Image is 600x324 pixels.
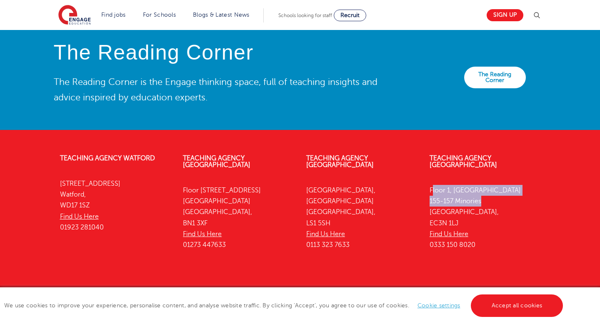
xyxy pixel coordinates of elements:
[193,12,250,18] a: Blogs & Latest News
[487,9,523,21] a: Sign up
[464,67,525,88] a: The Reading Corner
[471,294,563,317] a: Accept all cookies
[101,12,126,18] a: Find jobs
[306,185,417,251] p: [GEOGRAPHIC_DATA], [GEOGRAPHIC_DATA] [GEOGRAPHIC_DATA], LS1 5SH 0113 323 7633
[183,230,222,238] a: Find Us Here
[58,5,91,26] img: Engage Education
[60,155,155,162] a: Teaching Agency Watford
[4,302,565,309] span: We use cookies to improve your experience, personalise content, and analyse website traffic. By c...
[60,213,99,220] a: Find Us Here
[417,302,460,309] a: Cookie settings
[60,178,171,233] p: [STREET_ADDRESS] Watford, WD17 1SZ 01923 281040
[278,12,332,18] span: Schools looking for staff
[430,185,540,251] p: Floor 1, [GEOGRAPHIC_DATA] 155-157 Minories [GEOGRAPHIC_DATA], EC3N 1LJ 0333 150 8020
[143,12,176,18] a: For Schools
[54,75,384,105] p: The Reading Corner is the Engage thinking space, full of teaching insights and advice inspired by...
[54,41,384,64] h4: The Reading Corner
[430,230,468,238] a: Find Us Here
[334,10,366,21] a: Recruit
[306,155,374,169] a: Teaching Agency [GEOGRAPHIC_DATA]
[183,185,294,251] p: Floor [STREET_ADDRESS] [GEOGRAPHIC_DATA] [GEOGRAPHIC_DATA], BN1 3XF 01273 447633
[340,12,360,18] span: Recruit
[306,230,345,238] a: Find Us Here
[430,155,497,169] a: Teaching Agency [GEOGRAPHIC_DATA]
[183,155,250,169] a: Teaching Agency [GEOGRAPHIC_DATA]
